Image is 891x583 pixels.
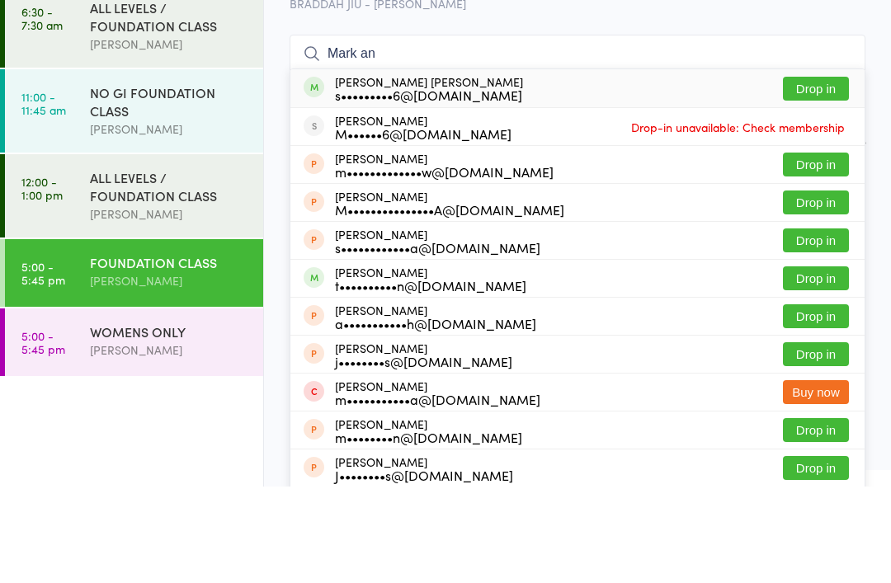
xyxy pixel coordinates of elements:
[783,287,849,311] button: Drop in
[21,186,66,213] time: 11:00 - 11:45 am
[335,248,554,275] div: [PERSON_NAME]
[783,401,849,425] button: Drop in
[90,301,249,320] div: [PERSON_NAME]
[5,81,263,164] a: 6:30 -7:30 amALL LEVELS / FOUNDATION CLASS[PERSON_NAME]
[90,180,249,216] div: NO GI FOUNDATION CLASS
[21,425,65,452] time: 5:00 - 5:45 pm
[90,368,249,387] div: [PERSON_NAME]
[5,251,263,334] a: 12:00 -1:00 pmALL LEVELS / FOUNDATION CLASS[PERSON_NAME]
[90,216,249,235] div: [PERSON_NAME]
[783,249,849,273] button: Drop in
[335,299,564,313] div: M•••••••••••••••A@[DOMAIN_NAME]
[90,419,249,437] div: WOMENS ONLY
[335,362,526,388] div: [PERSON_NAME]
[90,350,249,368] div: FOUNDATION CLASS
[5,166,263,249] a: 11:00 -11:45 amNO GI FOUNDATION CLASS[PERSON_NAME]
[21,45,62,63] a: [DATE]
[335,413,536,426] div: a•••••••••••h@[DOMAIN_NAME]
[290,92,865,108] span: BRADDAH JIU - [PERSON_NAME]
[783,173,849,197] button: Drop in
[783,325,849,349] button: Drop in
[335,489,540,502] div: m•••••••••••a@[DOMAIN_NAME]
[290,75,840,92] span: [PERSON_NAME]
[335,324,540,350] div: [PERSON_NAME]
[335,223,511,237] div: M••••••6@[DOMAIN_NAME]
[335,476,540,502] div: [PERSON_NAME]
[5,405,263,473] a: 5:00 -5:45 pmWOMENS ONLY[PERSON_NAME]
[290,23,865,50] h2: FOUNDATION CLASS Check-in
[90,265,249,301] div: ALL LEVELS / FOUNDATION CLASS
[119,18,200,45] div: At
[90,437,249,456] div: [PERSON_NAME]
[290,59,840,75] span: [DATE] 5:00pm
[335,172,523,198] div: [PERSON_NAME] [PERSON_NAME]
[335,210,511,237] div: [PERSON_NAME]
[90,95,249,131] div: ALL LEVELS / FOUNDATION CLASS
[21,271,63,298] time: 12:00 - 1:00 pm
[783,477,849,501] button: Buy now
[5,336,263,403] a: 5:00 -5:45 pmFOUNDATION CLASS[PERSON_NAME]
[335,451,512,464] div: j••••••••s@[DOMAIN_NAME]
[21,356,65,383] time: 5:00 - 5:45 pm
[335,261,554,275] div: m•••••••••••••w@[DOMAIN_NAME]
[290,131,865,169] input: Search
[335,527,522,540] div: m••••••••n@[DOMAIN_NAME]
[335,438,512,464] div: [PERSON_NAME]
[21,18,102,45] div: Events for
[783,515,849,538] button: Drop in
[335,514,522,540] div: [PERSON_NAME]
[335,375,526,388] div: t••••••••••n@[DOMAIN_NAME]
[90,131,249,150] div: [PERSON_NAME]
[335,565,513,578] div: J••••••••s@[DOMAIN_NAME]
[783,552,849,576] button: Drop in
[627,211,849,236] span: Drop-in unavailable: Check membership
[335,552,513,578] div: [PERSON_NAME]
[335,185,523,198] div: s•••••••••6@[DOMAIN_NAME]
[335,400,536,426] div: [PERSON_NAME]
[783,439,849,463] button: Drop in
[119,45,200,63] div: Any location
[783,363,849,387] button: Drop in
[21,101,63,128] time: 6:30 - 7:30 am
[335,286,564,313] div: [PERSON_NAME]
[335,337,540,350] div: s••••••••••••a@[DOMAIN_NAME]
